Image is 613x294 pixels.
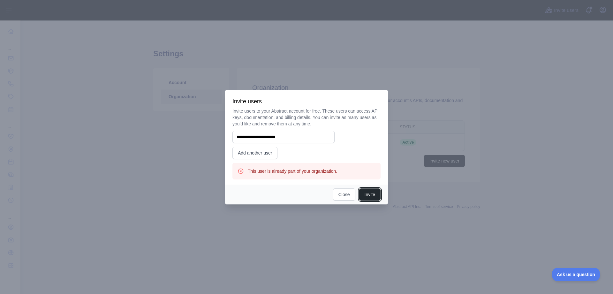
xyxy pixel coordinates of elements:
h3: This user is already part of your organization. [248,168,337,174]
h3: Invite users [232,98,381,105]
button: Add another user [232,147,277,159]
button: Close [333,188,355,201]
button: Invite [359,188,381,201]
iframe: Toggle Customer Support [552,268,600,281]
p: Invite users to your Abstract account for free. These users can access API keys, documentation, a... [232,108,381,127]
